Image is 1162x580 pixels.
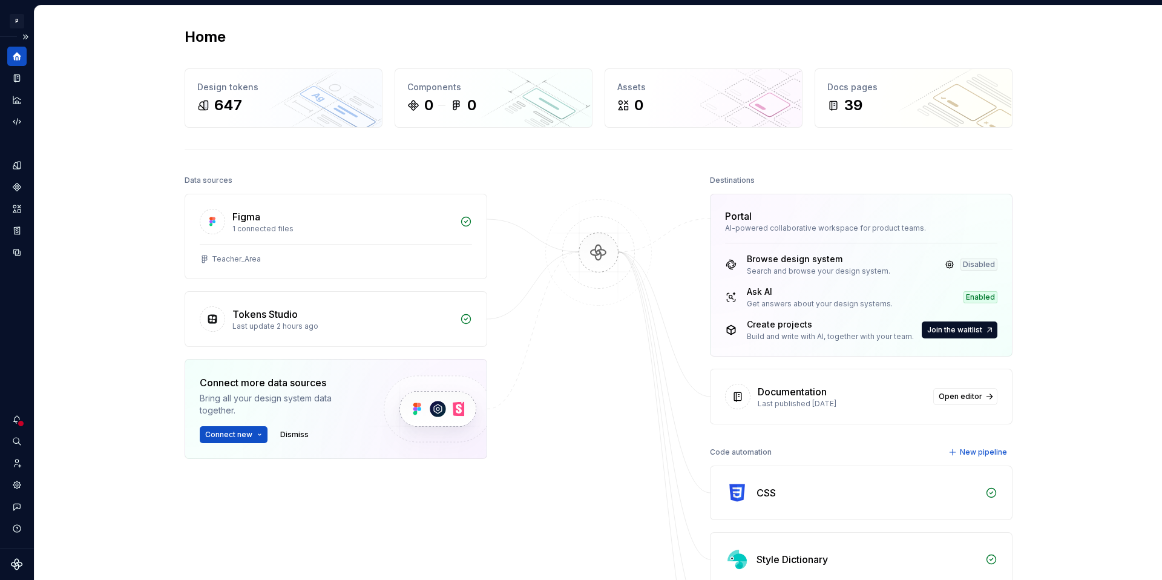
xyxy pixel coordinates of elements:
a: Design tokens647 [185,68,382,128]
div: 647 [214,96,242,115]
a: Docs pages39 [815,68,1013,128]
div: Style Dictionary [757,552,828,567]
div: Figma [232,209,260,224]
button: Expand sidebar [17,28,34,45]
a: Data sources [7,243,27,262]
div: Portal [725,209,752,223]
div: Connect more data sources [200,375,363,390]
div: Disabled [960,259,997,271]
div: Get answers about your design systems. [747,299,893,309]
span: Open editor [939,392,982,401]
div: Data sources [185,172,232,189]
div: 0 [424,96,433,115]
div: Last published [DATE] [758,399,926,409]
div: P [10,14,24,28]
a: Code automation [7,112,27,131]
button: Contact support [7,497,27,516]
div: AI-powered collaborative workspace for product teams. [725,223,997,233]
button: Connect new [200,426,268,443]
div: Last update 2 hours ago [232,321,453,331]
a: Tokens StudioLast update 2 hours ago [185,291,487,347]
div: Design tokens [197,81,370,93]
div: Create projects [747,318,914,331]
button: New pipeline [945,444,1013,461]
a: Components [7,177,27,197]
a: Storybook stories [7,221,27,240]
button: P [2,8,31,34]
a: Assets [7,199,27,219]
button: Join the waitlist [922,321,997,338]
a: Home [7,47,27,66]
div: Bring all your design system data together. [200,392,363,417]
div: Components [407,81,580,93]
a: Components00 [395,68,592,128]
a: Analytics [7,90,27,110]
div: Teacher_Area [212,254,261,264]
button: Notifications [7,410,27,429]
div: CSS [757,486,776,500]
div: 0 [634,96,643,115]
a: Figma1 connected filesTeacher_Area [185,194,487,279]
h2: Home [185,27,226,47]
span: Join the waitlist [927,325,982,335]
div: Documentation [758,384,827,399]
button: Search ⌘K [7,432,27,451]
button: Dismiss [275,426,314,443]
div: Assets [617,81,790,93]
div: Tokens Studio [232,307,298,321]
div: Docs pages [827,81,1000,93]
svg: Supernova Logo [11,558,23,570]
div: Destinations [710,172,755,189]
a: Documentation [7,68,27,88]
div: 0 [467,96,476,115]
span: Connect new [205,430,252,440]
div: 39 [844,96,862,115]
span: Dismiss [280,430,309,440]
span: New pipeline [960,447,1007,457]
a: Open editor [933,388,997,405]
div: Enabled [963,291,997,303]
div: Browse design system [747,253,890,265]
div: 1 connected files [232,224,453,234]
div: Code automation [710,444,772,461]
a: Invite team [7,453,27,473]
a: Settings [7,475,27,495]
div: Build and write with AI, together with your team. [747,332,914,341]
a: Assets0 [605,68,803,128]
a: Design tokens [7,156,27,175]
div: Search and browse your design system. [747,266,890,276]
div: Ask AI [747,286,893,298]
